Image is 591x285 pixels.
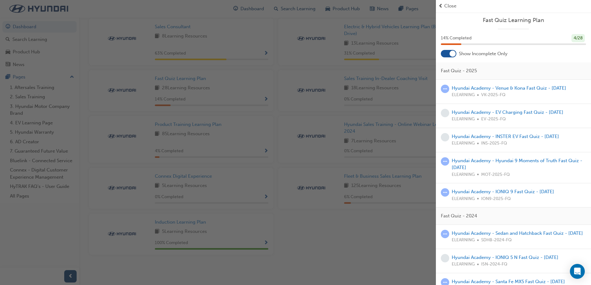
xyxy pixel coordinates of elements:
[441,109,449,117] span: learningRecordVerb_NONE-icon
[452,91,475,99] span: ELEARNING
[438,2,589,10] button: prev-iconClose
[481,171,510,178] span: MOT-2025-FQ
[452,171,475,178] span: ELEARNING
[441,188,449,197] span: learningRecordVerb_ATTEMPT-icon
[452,116,475,123] span: ELEARNING
[452,230,583,236] a: Hyundai Academy - Sedan and Hatchback Fast Quiz - [DATE]
[571,34,585,42] div: 4 / 28
[481,261,507,268] span: I5N-2024-FQ
[481,91,505,99] span: VK-2025-FQ
[481,140,507,147] span: INS-2025-FQ
[452,261,475,268] span: ELEARNING
[452,189,554,194] a: Hyundai Academy - IONIQ 9 Fast Quiz - [DATE]
[441,17,586,24] a: Fast Quiz Learning Plan
[441,254,449,262] span: learningRecordVerb_NONE-icon
[452,279,565,284] a: Hyundai Academy - Santa Fe MX5 Fast Quiz - [DATE]
[441,67,477,74] span: Fast Quiz - 2025
[438,2,443,10] span: prev-icon
[481,195,511,203] span: ION9-2025-FQ
[441,230,449,238] span: learningRecordVerb_ATTEMPT-icon
[441,133,449,141] span: learningRecordVerb_NONE-icon
[441,212,477,220] span: Fast Quiz - 2024
[444,2,456,10] span: Close
[459,50,508,57] span: Show Incomplete Only
[441,85,449,93] span: learningRecordVerb_ATTEMPT-icon
[570,264,585,279] div: Open Intercom Messenger
[452,140,475,147] span: ELEARNING
[452,255,558,260] a: Hyundai Academy - IONIQ 5 N Fast Quiz - [DATE]
[452,237,475,244] span: ELEARNING
[452,158,582,171] a: Hyundai Academy - Hyundai 9 Moments of Truth Fast Quiz - [DATE]
[452,134,559,139] a: Hyundai Academy - INSTER EV Fast Quiz - [DATE]
[452,109,563,115] a: Hyundai Academy - EV Charging Fast Quiz - [DATE]
[452,195,475,203] span: ELEARNING
[481,237,512,244] span: SDHB-2024-FQ
[481,116,506,123] span: EV-2025-FQ
[441,35,472,42] span: 14 % Completed
[441,157,449,166] span: learningRecordVerb_ATTEMPT-icon
[452,85,566,91] a: Hyundai Academy - Venue & Kona Fast Quiz - [DATE]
